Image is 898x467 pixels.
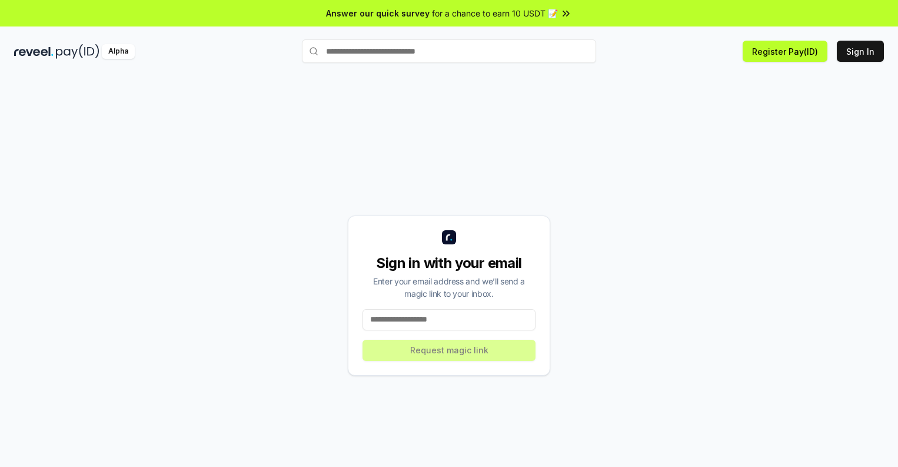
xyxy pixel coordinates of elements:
span: Answer our quick survey [326,7,430,19]
button: Sign In [837,41,884,62]
img: pay_id [56,44,99,59]
div: Sign in with your email [362,254,536,273]
div: Alpha [102,44,135,59]
div: Enter your email address and we’ll send a magic link to your inbox. [362,275,536,300]
button: Register Pay(ID) [743,41,827,62]
img: logo_small [442,230,456,244]
span: for a chance to earn 10 USDT 📝 [432,7,558,19]
img: reveel_dark [14,44,54,59]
